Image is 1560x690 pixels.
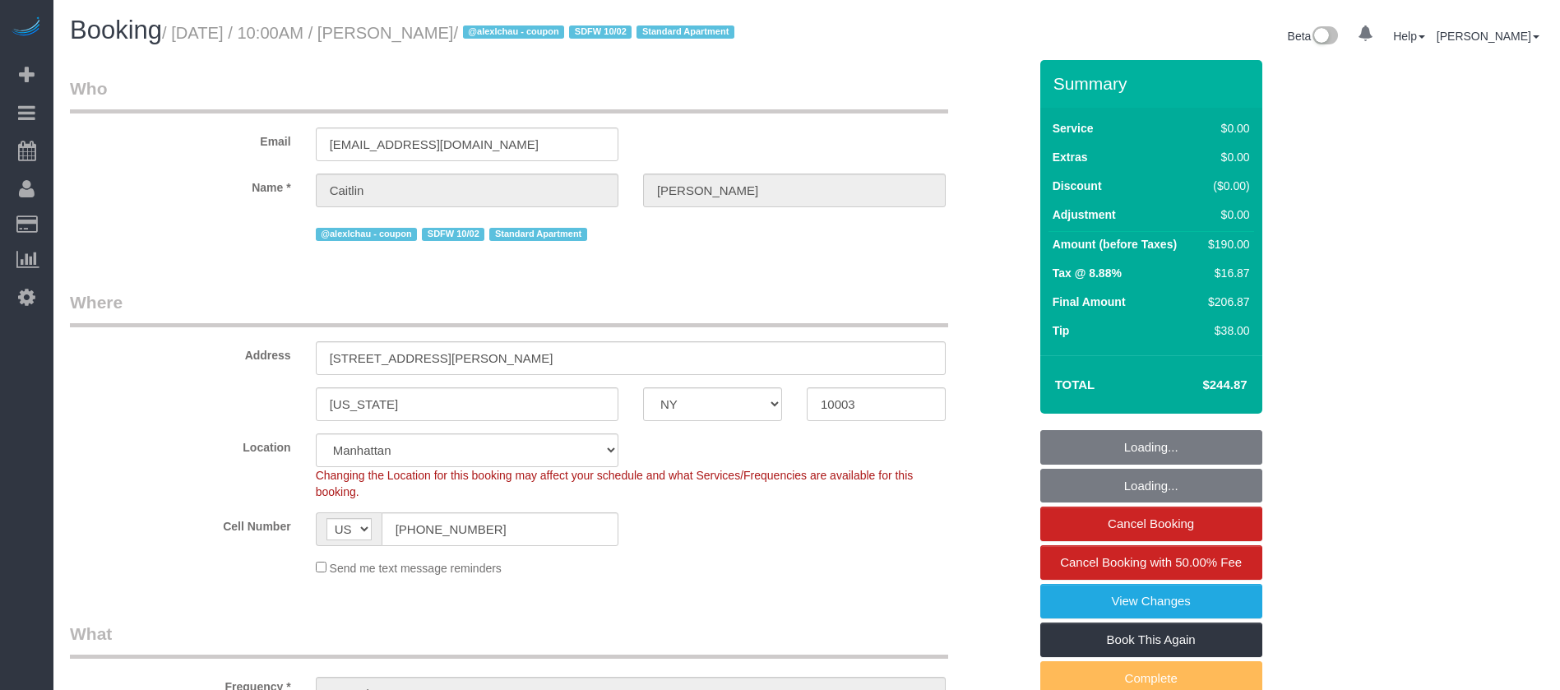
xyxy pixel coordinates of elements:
span: Standard Apartment [489,228,587,241]
span: Cancel Booking with 50.00% Fee [1060,555,1242,569]
label: Final Amount [1053,294,1126,310]
span: SDFW 10/02 [422,228,484,241]
h4: $244.87 [1153,378,1247,392]
span: @alexlchau - coupon [316,228,418,241]
h3: Summary [1053,74,1254,93]
input: City [316,387,618,421]
span: @alexlchau - coupon [463,25,565,39]
label: Cell Number [58,512,303,535]
span: Send me text message reminders [330,562,502,575]
div: $206.87 [1201,294,1249,310]
small: / [DATE] / 10:00AM / [PERSON_NAME] [162,24,739,42]
span: Booking [70,16,162,44]
strong: Total [1055,377,1095,391]
span: Changing the Location for this booking may affect your schedule and what Services/Frequencies are... [316,469,914,498]
legend: Who [70,76,948,113]
input: Email [316,127,618,161]
a: Beta [1288,30,1339,43]
label: Adjustment [1053,206,1116,223]
label: Address [58,341,303,364]
label: Tip [1053,322,1070,339]
label: Amount (before Taxes) [1053,236,1177,252]
a: Cancel Booking [1040,507,1262,541]
span: / [453,24,738,42]
input: Cell Number [382,512,618,546]
div: ($0.00) [1201,178,1249,194]
div: $16.87 [1201,265,1249,281]
div: $0.00 [1201,120,1249,137]
label: Email [58,127,303,150]
a: Cancel Booking with 50.00% Fee [1040,545,1262,580]
label: Name * [58,174,303,196]
img: Automaid Logo [10,16,43,39]
a: View Changes [1040,584,1262,618]
a: Book This Again [1040,623,1262,657]
div: $38.00 [1201,322,1249,339]
label: Service [1053,120,1094,137]
legend: Where [70,290,948,327]
input: First Name [316,174,618,207]
div: $190.00 [1201,236,1249,252]
label: Tax @ 8.88% [1053,265,1122,281]
a: [PERSON_NAME] [1437,30,1539,43]
label: Discount [1053,178,1102,194]
label: Extras [1053,149,1088,165]
img: New interface [1311,26,1338,48]
span: SDFW 10/02 [569,25,632,39]
input: Last Name [643,174,946,207]
label: Location [58,433,303,456]
div: $0.00 [1201,149,1249,165]
span: Standard Apartment [636,25,734,39]
input: Zip Code [807,387,946,421]
a: Help [1393,30,1425,43]
legend: What [70,622,948,659]
div: $0.00 [1201,206,1249,223]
